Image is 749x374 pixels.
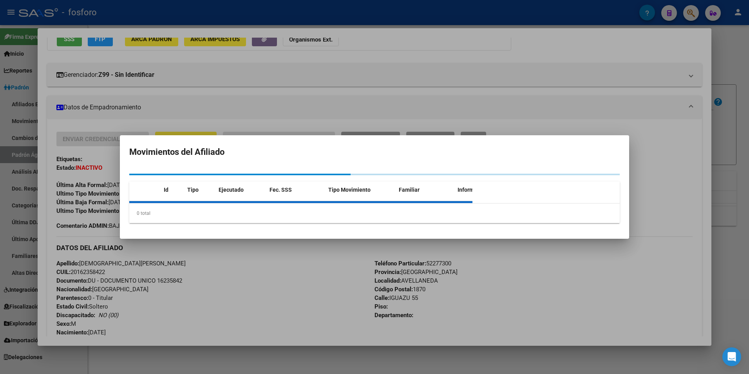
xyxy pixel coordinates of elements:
[129,145,620,160] h2: Movimientos del Afiliado
[270,187,292,193] span: Fec. SSS
[129,203,620,223] div: 0 total
[722,347,741,366] div: Open Intercom Messenger
[454,182,513,198] datatable-header-cell: Informable SSS
[266,182,325,198] datatable-header-cell: Fec. SSS
[219,187,244,193] span: Ejecutado
[458,187,497,193] span: Informable SSS
[215,182,266,198] datatable-header-cell: Ejecutado
[161,182,184,198] datatable-header-cell: Id
[325,182,396,198] datatable-header-cell: Tipo Movimiento
[399,187,420,193] span: Familiar
[396,182,454,198] datatable-header-cell: Familiar
[164,187,168,193] span: Id
[328,187,371,193] span: Tipo Movimiento
[184,182,215,198] datatable-header-cell: Tipo
[187,187,199,193] span: Tipo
